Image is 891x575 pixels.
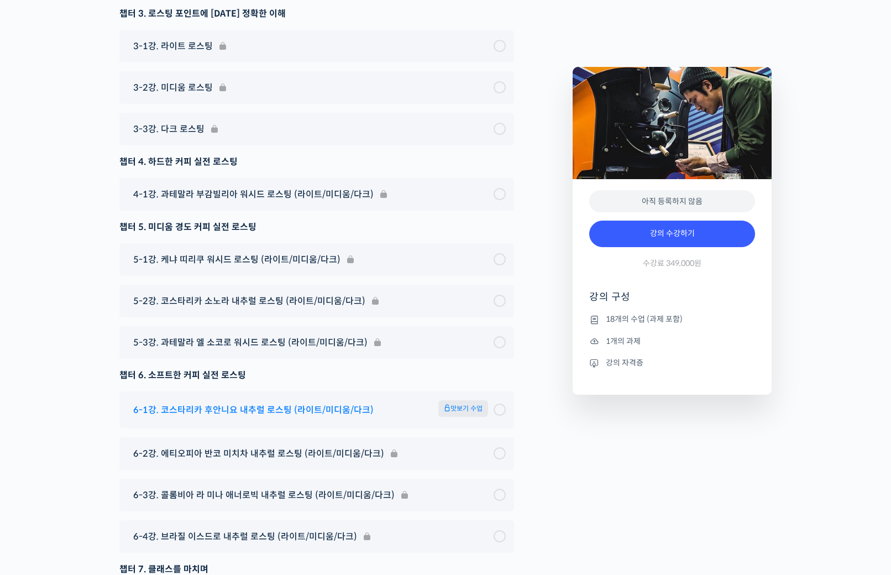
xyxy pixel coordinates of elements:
[119,219,514,234] div: 챕터 5. 미디움 경도 커피 실전 로스팅
[171,367,184,376] span: 설정
[438,400,488,417] span: 맛보기 수업
[589,334,755,348] li: 1개의 과제
[35,367,41,376] span: 홈
[589,190,755,213] div: 아직 등록하지 않음
[143,351,212,378] a: 설정
[128,400,506,420] a: 6-1강. 코스타리카 후안니요 내추럴 로스팅 (라이트/미디움/다크) 맛보기 수업
[589,221,755,247] a: 강의 수강하기
[119,6,514,21] div: 챕터 3. 로스팅 포인트에 [DATE] 정확한 이해
[3,351,73,378] a: 홈
[589,313,755,326] li: 18개의 수업 (과제 포함)
[643,258,701,269] span: 수강료 349,000원
[589,356,755,369] li: 강의 자격증
[589,290,755,312] h4: 강의 구성
[73,351,143,378] a: 대화
[101,368,114,377] span: 대화
[119,368,514,383] div: 챕터 6. 소프트한 커피 실전 로스팅
[119,154,514,169] div: 챕터 4. 하드한 커피 실전 로스팅
[133,402,374,417] span: 6-1강. 코스타리카 후안니요 내추럴 로스팅 (라이트/미디움/다크)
